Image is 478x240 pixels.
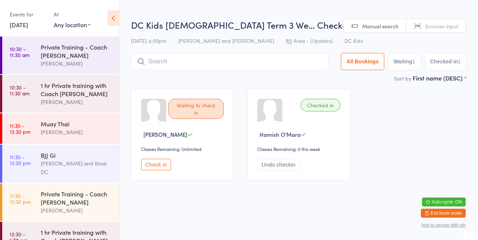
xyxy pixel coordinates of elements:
button: Exit kiosk mode [421,209,466,218]
button: Check in [141,159,171,170]
button: Undo checkin [257,159,299,170]
div: [PERSON_NAME] [41,98,113,106]
time: 10:30 - 11:30 am [10,46,30,58]
a: 11:30 -12:30 pmPrivate Training - Coach [PERSON_NAME][PERSON_NAME] [2,183,119,221]
time: 10:30 - 11:30 am [10,84,30,96]
div: BJJ Gi [41,151,113,159]
time: 11:30 - 12:30 pm [10,154,31,166]
button: All Bookings [341,53,384,70]
span: Manual search [362,22,398,30]
div: [PERSON_NAME] [41,128,113,136]
div: [PERSON_NAME] [41,206,113,215]
div: 1 [458,59,461,64]
button: Auto-cycle: ON [422,198,466,206]
div: [PERSON_NAME] [41,59,113,68]
time: 11:30 - 12:30 pm [10,123,31,135]
div: Waiting to check in [168,99,224,119]
button: how to secure with pin [421,222,466,228]
input: Search [131,53,329,70]
a: 10:30 -11:30 am1 hr Private training with Coach [PERSON_NAME][PERSON_NAME] [2,75,119,113]
label: Sort by [394,75,411,82]
time: 11:30 - 12:30 pm [10,193,31,205]
div: Checked in [301,99,340,111]
a: 10:30 -11:30 amPrivate Training - Coach [PERSON_NAME][PERSON_NAME] [2,37,119,74]
a: 11:30 -12:30 pmMuay Thai[PERSON_NAME] [2,113,119,144]
div: Events for [10,8,46,20]
a: 11:30 -12:30 pmBJJ Gi[PERSON_NAME] and Kiosk DC [2,145,119,183]
span: [PERSON_NAME] [143,130,187,138]
div: Any location [54,20,91,29]
button: Checked in1 [425,53,467,70]
span: Scanner input [425,22,459,30]
div: Private Training - Coach [PERSON_NAME] [41,43,113,59]
div: Classes Remaining: 0 this week [257,146,342,152]
button: Waiting1 [388,53,421,70]
div: Private Training - Coach [PERSON_NAME] [41,190,113,206]
div: At [54,8,91,20]
h2: DC Kids [DEMOGRAPHIC_DATA] Term 3 We… Check-in [131,19,466,31]
div: Muay Thai [41,120,113,128]
div: [PERSON_NAME] and Kiosk DC [41,159,113,176]
span: BJJ Area - (Upstairs) [286,37,333,44]
span: [DATE] 4:00pm [131,37,167,44]
a: [DATE] [10,20,28,29]
div: 1 hr Private training with Coach [PERSON_NAME] [41,81,113,98]
div: First name (DESC) [413,74,466,82]
span: DC Kids [344,37,363,44]
span: [PERSON_NAME] and [PERSON_NAME] [178,37,274,44]
div: Classes Remaining: Unlimited [141,146,226,152]
div: 1 [412,59,415,64]
span: Hamish O'Mara [260,130,301,138]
